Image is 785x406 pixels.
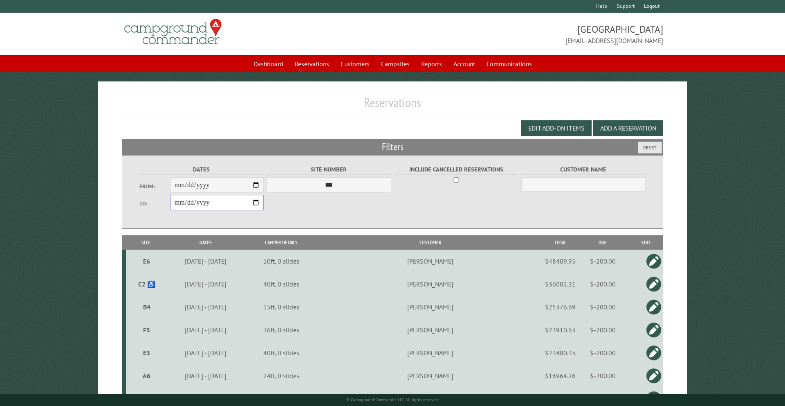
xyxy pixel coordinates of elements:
[317,250,544,273] td: [PERSON_NAME]
[577,273,629,295] td: $-200.00
[544,341,577,364] td: $23480.35
[246,235,316,250] th: Camper Details
[129,303,164,311] div: B4
[593,120,663,136] button: Add a Reservation
[544,318,577,341] td: $23910.63
[129,349,164,357] div: E3
[139,165,264,174] label: Dates
[544,273,577,295] td: $36002.31
[122,95,664,117] h1: Reservations
[167,372,245,380] div: [DATE] - [DATE]
[129,280,164,288] div: C2 ♿
[246,318,316,341] td: 36ft, 0 slides
[629,235,664,250] th: Edit
[544,250,577,273] td: $48409.95
[317,295,544,318] td: [PERSON_NAME]
[317,341,544,364] td: [PERSON_NAME]
[577,364,629,387] td: $-200.00
[246,364,316,387] td: 24ft, 0 slides
[394,165,518,174] label: Include Cancelled Reservations
[167,280,245,288] div: [DATE] - [DATE]
[122,139,664,155] h2: Filters
[139,200,170,208] label: To:
[336,56,375,72] a: Customers
[167,257,245,265] div: [DATE] - [DATE]
[577,318,629,341] td: $-200.00
[317,364,544,387] td: [PERSON_NAME]
[317,318,544,341] td: [PERSON_NAME]
[246,250,316,273] td: 10ft, 0 slides
[449,56,480,72] a: Account
[167,303,245,311] div: [DATE] - [DATE]
[167,326,245,334] div: [DATE] - [DATE]
[317,235,544,250] th: Customer
[167,349,245,357] div: [DATE] - [DATE]
[246,273,316,295] td: 40ft, 0 slides
[544,364,577,387] td: $16964.26
[129,257,164,265] div: E6
[577,295,629,318] td: $-200.00
[166,235,247,250] th: Dates
[638,142,662,153] button: Reset
[521,165,646,174] label: Customer Name
[246,295,316,318] td: 15ft, 0 slides
[267,165,391,174] label: Site Number
[416,56,447,72] a: Reports
[577,250,629,273] td: $-200.00
[577,341,629,364] td: $-200.00
[346,397,439,402] small: © Campground Commander LLC. All rights reserved.
[577,235,629,250] th: Due
[122,16,224,48] img: Campground Commander
[246,341,316,364] td: 40ft, 0 slides
[317,273,544,295] td: [PERSON_NAME]
[392,23,663,45] span: [GEOGRAPHIC_DATA] [EMAIL_ADDRESS][DOMAIN_NAME]
[249,56,288,72] a: Dashboard
[376,56,415,72] a: Campsites
[544,235,577,250] th: Total
[139,183,170,190] label: From:
[126,235,166,250] th: Site
[544,295,577,318] td: $25376.69
[129,326,164,334] div: F5
[290,56,334,72] a: Reservations
[482,56,537,72] a: Communications
[521,120,592,136] button: Edit Add-on Items
[129,372,164,380] div: A6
